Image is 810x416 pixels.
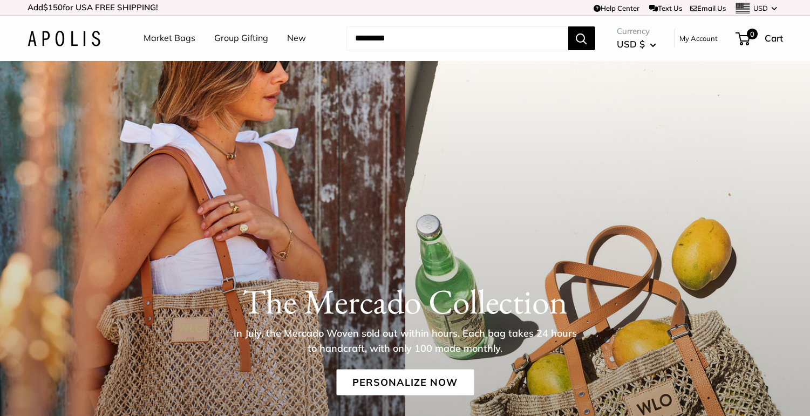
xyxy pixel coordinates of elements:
[346,26,568,50] input: Search...
[28,281,783,322] h1: The Mercado Collection
[617,24,656,39] span: Currency
[765,32,783,44] span: Cart
[144,30,195,46] a: Market Bags
[214,30,268,46] a: Group Gifting
[43,2,63,12] span: $150
[617,36,656,53] button: USD $
[287,30,306,46] a: New
[737,30,783,47] a: 0 Cart
[649,4,682,12] a: Text Us
[594,4,639,12] a: Help Center
[230,326,581,356] p: In July, the Mercado Woven sold out within hours. Each bag takes 24 hours to handcraft, with only...
[679,32,718,45] a: My Account
[690,4,726,12] a: Email Us
[753,4,768,12] span: USD
[617,38,645,50] span: USD $
[568,26,595,50] button: Search
[28,31,100,46] img: Apolis
[746,29,757,39] span: 0
[336,370,474,395] a: Personalize Now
